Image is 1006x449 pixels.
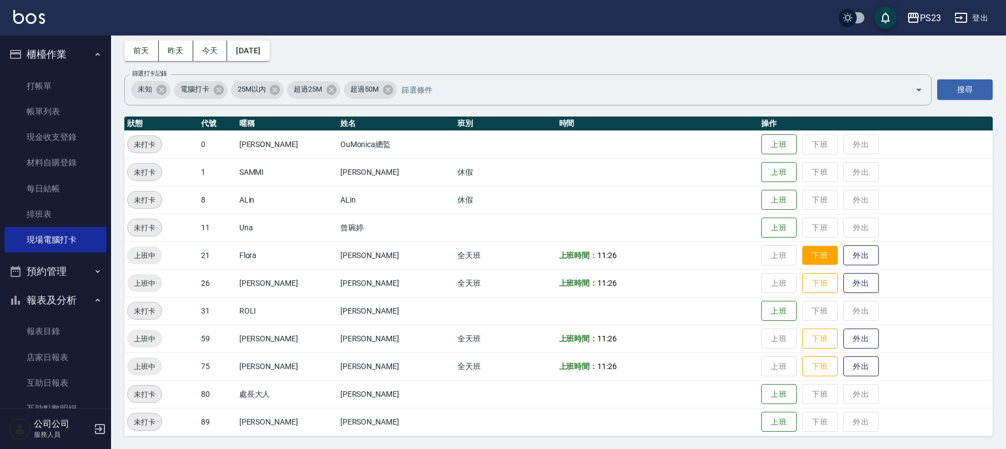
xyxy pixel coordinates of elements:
[843,356,879,377] button: 外出
[128,139,162,150] span: 未打卡
[128,416,162,428] span: 未打卡
[198,408,237,436] td: 89
[237,158,338,186] td: SAMMI
[761,412,797,432] button: 上班
[761,134,797,155] button: 上班
[198,352,237,380] td: 75
[193,41,228,61] button: 今天
[761,384,797,405] button: 上班
[127,333,162,345] span: 上班中
[761,301,797,321] button: 上班
[237,297,338,325] td: ROLI
[455,352,556,380] td: 全天班
[34,430,90,440] p: 服務人員
[937,79,993,100] button: 搜尋
[338,158,455,186] td: [PERSON_NAME]
[4,286,107,315] button: 報表及分析
[802,246,838,265] button: 下班
[338,297,455,325] td: [PERSON_NAME]
[338,352,455,380] td: [PERSON_NAME]
[761,218,797,238] button: 上班
[4,73,107,99] a: 打帳單
[4,40,107,69] button: 櫃檯作業
[4,150,107,175] a: 材料自購登錄
[597,362,617,371] span: 11:26
[131,81,170,99] div: 未知
[559,251,598,260] b: 上班時間：
[237,117,338,131] th: 暱稱
[13,10,45,24] img: Logo
[9,418,31,440] img: Person
[227,41,269,61] button: [DATE]
[287,84,329,95] span: 超過25M
[174,84,216,95] span: 電腦打卡
[4,396,107,421] a: 互助點數明細
[198,158,237,186] td: 1
[802,329,838,349] button: 下班
[338,214,455,241] td: 曾琬婷
[198,269,237,297] td: 26
[131,84,159,95] span: 未知
[237,241,338,269] td: Flora
[920,11,941,25] div: PS23
[455,158,556,186] td: 休假
[174,81,228,99] div: 電腦打卡
[455,241,556,269] td: 全天班
[159,41,193,61] button: 昨天
[128,389,162,400] span: 未打卡
[597,251,617,260] span: 11:26
[874,7,897,29] button: save
[556,117,758,131] th: 時間
[338,241,455,269] td: [PERSON_NAME]
[338,186,455,214] td: ALin
[4,99,107,124] a: 帳單列表
[198,297,237,325] td: 31
[338,408,455,436] td: [PERSON_NAME]
[843,245,879,266] button: 外出
[843,329,879,349] button: 外出
[338,325,455,352] td: [PERSON_NAME]
[4,257,107,286] button: 預約管理
[455,186,556,214] td: 休假
[843,273,879,294] button: 外出
[4,201,107,227] a: 排班表
[344,81,397,99] div: 超過50M
[597,279,617,287] span: 11:26
[338,117,455,131] th: 姓名
[559,362,598,371] b: 上班時間：
[338,130,455,158] td: OuMonica總監
[455,117,556,131] th: 班別
[950,8,993,28] button: 登出
[198,380,237,408] td: 80
[237,214,338,241] td: Una
[4,319,107,344] a: 報表目錄
[132,69,167,78] label: 篩選打卡記錄
[455,325,556,352] td: 全天班
[128,167,162,178] span: 未打卡
[761,162,797,183] button: 上班
[761,190,797,210] button: 上班
[910,81,928,99] button: Open
[237,352,338,380] td: [PERSON_NAME]
[231,84,273,95] span: 25M以內
[344,84,385,95] span: 超過50M
[4,176,107,201] a: 每日結帳
[198,214,237,241] td: 11
[237,408,338,436] td: [PERSON_NAME]
[287,81,340,99] div: 超過25M
[802,273,838,294] button: 下班
[128,222,162,234] span: 未打卡
[124,41,159,61] button: 前天
[237,380,338,408] td: 處長大人
[597,334,617,343] span: 11:26
[559,334,598,343] b: 上班時間：
[124,117,198,131] th: 狀態
[128,305,162,317] span: 未打卡
[4,227,107,253] a: 現場電腦打卡
[198,241,237,269] td: 21
[237,269,338,297] td: [PERSON_NAME]
[399,80,896,99] input: 篩選條件
[338,269,455,297] td: [PERSON_NAME]
[198,325,237,352] td: 59
[127,250,162,261] span: 上班中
